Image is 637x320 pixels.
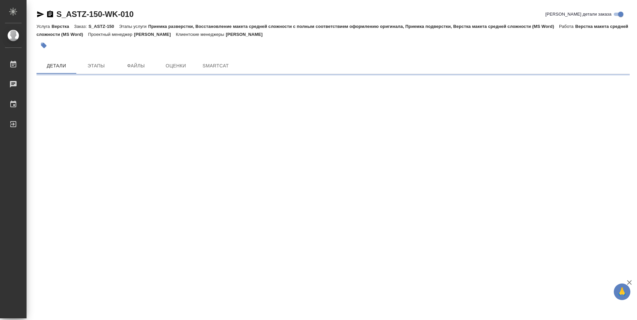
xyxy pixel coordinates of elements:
p: [PERSON_NAME] [226,32,268,37]
button: Скопировать ссылку [46,10,54,18]
p: Заказ: [74,24,88,29]
p: Услуга [36,24,51,29]
p: Этапы услуги [119,24,148,29]
p: S_ASTZ-150 [89,24,119,29]
button: Скопировать ссылку для ЯМессенджера [36,10,44,18]
span: [PERSON_NAME] детали заказа [545,11,611,18]
button: Добавить тэг [36,38,51,53]
p: Приемка разверстки, Восстановление макета средней сложности с полным соответствием оформлению ори... [148,24,559,29]
span: 🙏 [616,285,628,299]
span: Этапы [80,62,112,70]
span: SmartCat [200,62,232,70]
p: Работа [559,24,575,29]
span: Оценки [160,62,192,70]
p: Клиентские менеджеры [176,32,226,37]
a: S_ASTZ-150-WK-010 [56,10,134,19]
p: Проектный менеджер [88,32,134,37]
p: Верстка [51,24,74,29]
span: Файлы [120,62,152,70]
span: Детали [40,62,72,70]
p: [PERSON_NAME] [134,32,176,37]
button: 🙏 [614,283,630,300]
